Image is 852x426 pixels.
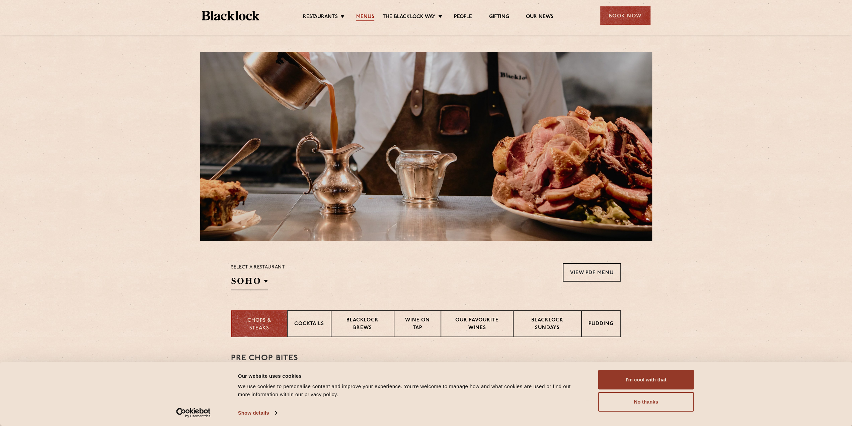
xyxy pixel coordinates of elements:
[238,408,277,418] a: Show details
[526,14,554,21] a: Our News
[231,354,621,363] h3: Pre Chop Bites
[563,263,621,282] a: View PDF Menu
[238,317,280,332] p: Chops & Steaks
[356,14,374,21] a: Menus
[338,317,387,332] p: Blacklock Brews
[238,372,583,380] div: Our website uses cookies
[598,392,694,412] button: No thanks
[600,6,650,25] div: Book Now
[231,275,268,290] h2: SOHO
[231,263,285,272] p: Select a restaurant
[383,14,436,21] a: The Blacklock Way
[238,382,583,399] div: We use cookies to personalise content and improve your experience. You're welcome to manage how a...
[454,14,472,21] a: People
[448,317,506,332] p: Our favourite wines
[294,320,324,329] p: Cocktails
[202,11,260,20] img: BL_Textured_Logo-footer-cropped.svg
[520,317,574,332] p: Blacklock Sundays
[589,320,614,329] p: Pudding
[598,370,694,389] button: I'm cool with that
[164,408,223,418] a: Usercentrics Cookiebot - opens in a new window
[401,317,434,332] p: Wine on Tap
[489,14,509,21] a: Gifting
[303,14,338,21] a: Restaurants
